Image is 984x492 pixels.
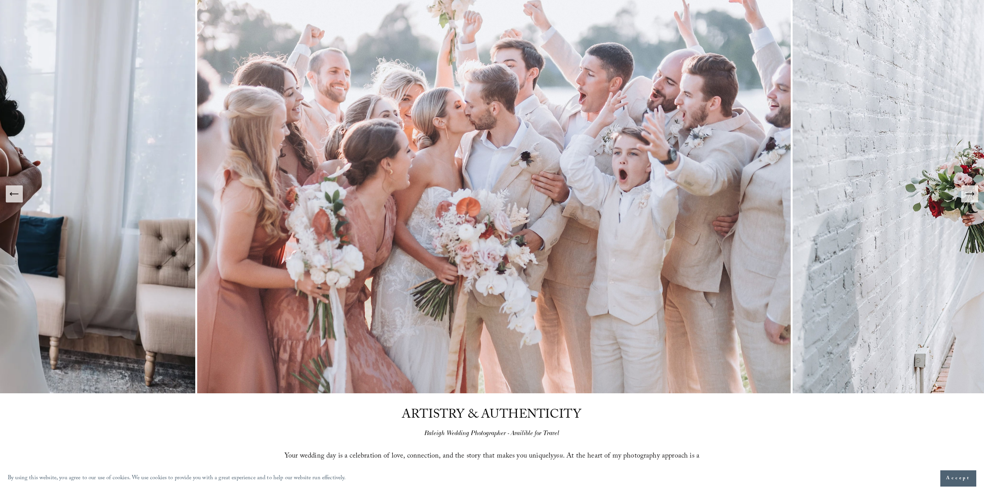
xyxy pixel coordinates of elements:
button: Next Slide [961,185,978,202]
em: you [554,451,563,463]
span: Accept [946,475,970,482]
em: Raleigh Wedding Photographer - Availible for Travel [425,429,559,437]
button: Previous Slide [6,185,23,202]
button: Accept [940,470,976,487]
span: Your wedding day is a celebration of love, connection, and the story that makes you uniquely . At... [285,451,701,477]
p: By using this website, you agree to our use of cookies. We use cookies to provide you with a grea... [8,473,346,484]
span: ARTISTRY & AUTHENTICITY [402,405,581,426]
